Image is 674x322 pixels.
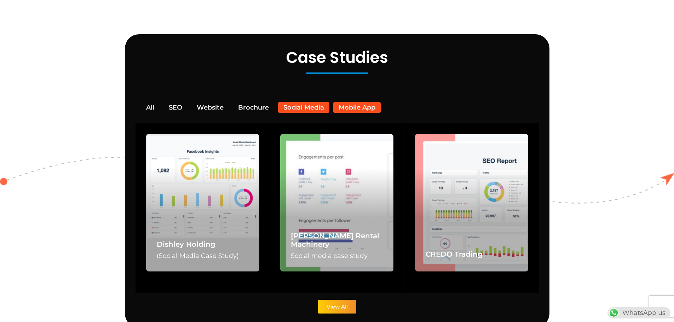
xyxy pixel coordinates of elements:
button: Brochure [233,102,274,113]
p: Social media case study [291,251,383,261]
button: SEO [163,102,188,113]
button: Social Media [278,102,329,113]
div: WhatsApp us [607,307,670,318]
button: All [141,102,160,113]
a: [PERSON_NAME] Rental Machinery [291,232,379,248]
button: Website [191,102,229,113]
a: CREDO Trading [426,250,483,258]
h2: Case Studies [132,48,542,67]
span: View All [327,304,348,309]
a: WhatsAppWhatsApp us [607,309,670,317]
a: View All [318,300,356,314]
p: (Social Media Case Study) [157,251,239,261]
button: Mobile App [333,102,381,113]
img: WhatsApp [608,307,620,318]
a: Dishley Holding [157,240,215,248]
